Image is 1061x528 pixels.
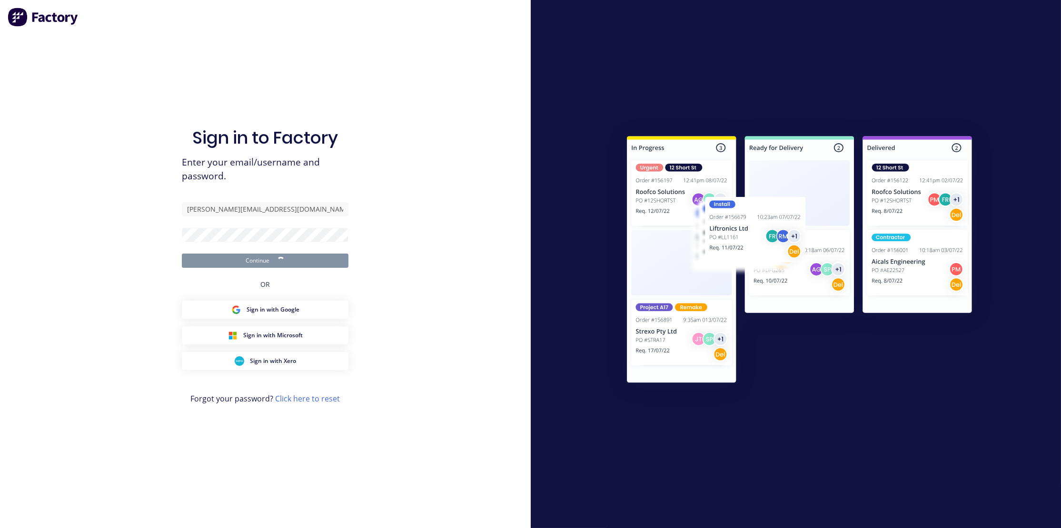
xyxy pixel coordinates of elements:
[182,254,348,268] button: Continue
[250,357,296,365] span: Sign in with Xero
[182,352,348,370] button: Xero Sign inSign in with Xero
[182,326,348,344] button: Microsoft Sign inSign in with Microsoft
[606,117,993,405] img: Sign in
[228,331,238,340] img: Microsoft Sign in
[247,305,299,314] span: Sign in with Google
[235,356,244,366] img: Xero Sign in
[243,331,303,340] span: Sign in with Microsoft
[275,393,340,404] a: Click here to reset
[182,202,348,216] input: Email/Username
[8,8,79,27] img: Factory
[190,393,340,404] span: Forgot your password?
[182,156,348,183] span: Enter your email/username and password.
[260,268,270,301] div: OR
[182,301,348,319] button: Google Sign inSign in with Google
[192,127,338,148] h1: Sign in to Factory
[231,305,241,314] img: Google Sign in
